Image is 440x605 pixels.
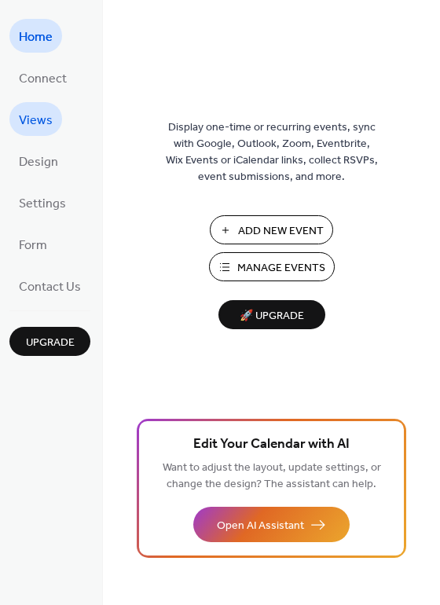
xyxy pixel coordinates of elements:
button: Open AI Assistant [193,507,350,542]
span: Upgrade [26,335,75,351]
a: Views [9,102,62,136]
span: Views [19,108,53,133]
a: Contact Us [9,269,90,302]
button: Add New Event [210,215,333,244]
button: 🚀 Upgrade [218,300,325,329]
span: Manage Events [237,260,325,277]
span: Settings [19,192,66,216]
span: Home [19,25,53,49]
span: 🚀 Upgrade [228,306,316,327]
span: Add New Event [238,223,324,240]
span: Form [19,233,47,258]
a: Connect [9,60,76,94]
span: Want to adjust the layout, update settings, or change the design? The assistant can help. [163,457,381,495]
a: Settings [9,185,75,219]
button: Upgrade [9,327,90,356]
a: Design [9,144,68,178]
button: Manage Events [209,252,335,281]
a: Form [9,227,57,261]
span: Design [19,150,58,174]
span: Contact Us [19,275,81,299]
span: Connect [19,67,67,91]
a: Home [9,19,62,53]
span: Edit Your Calendar with AI [193,434,350,456]
span: Open AI Assistant [217,518,304,534]
span: Display one-time or recurring events, sync with Google, Outlook, Zoom, Eventbrite, Wix Events or ... [166,119,378,185]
